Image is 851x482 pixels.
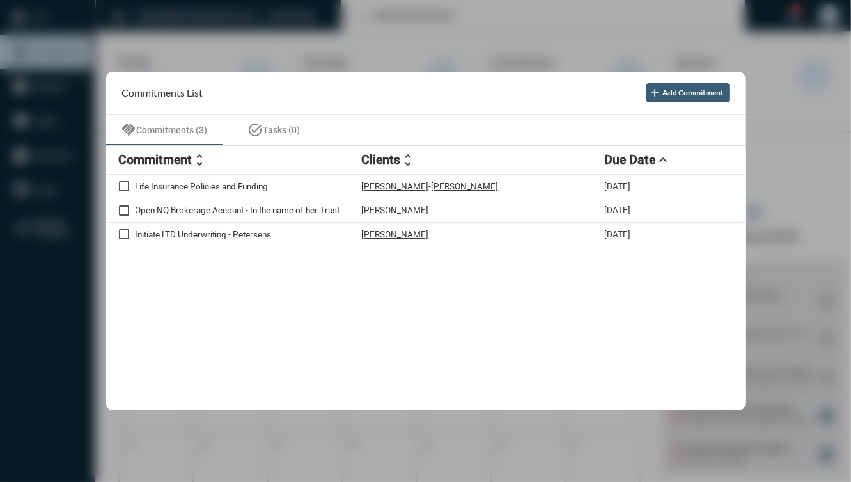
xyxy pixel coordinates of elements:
[605,205,631,215] p: [DATE]
[656,152,671,168] mat-icon: expand_less
[121,122,137,138] mat-icon: handshake
[248,122,263,138] mat-icon: task_alt
[119,152,192,167] h2: Commitment
[362,152,401,167] h2: Clients
[362,205,429,215] p: [PERSON_NAME]
[362,181,429,191] p: [PERSON_NAME]
[605,229,631,239] p: [DATE]
[649,86,662,99] mat-icon: add
[432,181,499,191] p: [PERSON_NAME]
[136,205,362,215] p: Open NQ Brokerage Account - In the name of her Trust
[605,181,631,191] p: [DATE]
[605,152,656,167] h2: Due Date
[401,152,416,168] mat-icon: unfold_more
[646,83,730,102] button: Add Commitment
[137,125,208,135] span: Commitments (3)
[136,181,362,191] p: Life Insurance Policies and Funding
[362,229,429,239] p: [PERSON_NAME]
[136,229,362,239] p: Initiate LTD Underwriting - Petersens
[192,152,208,168] mat-icon: unfold_more
[429,181,432,191] p: -
[263,125,301,135] span: Tasks (0)
[122,86,203,99] h2: Commitments List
